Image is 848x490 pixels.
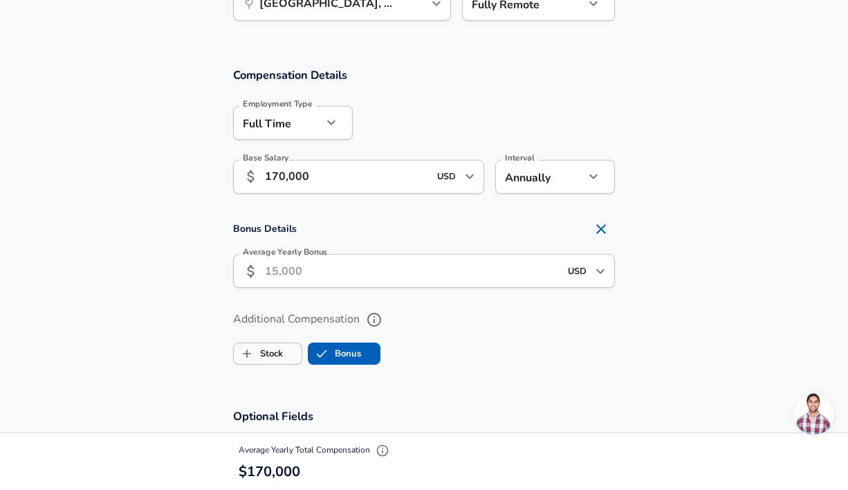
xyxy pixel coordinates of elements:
[243,100,313,108] label: Employment Type
[233,67,615,83] h3: Compensation Details
[308,341,361,367] label: Bonus
[265,254,560,288] input: 15,000
[505,154,535,162] label: Interval
[460,167,479,186] button: Open
[372,440,393,461] button: Explain Total Compensation
[233,215,615,243] h4: Bonus Details
[265,160,429,194] input: 100,000
[587,215,615,243] button: Remove Section
[233,343,302,365] button: StockStock
[239,444,393,455] span: Average Yearly Total Compensation
[793,393,835,435] div: Open chat
[233,308,615,332] label: Additional Compensation
[362,308,386,332] button: help
[233,106,322,140] div: Full Time
[564,260,591,282] input: USD
[495,160,584,194] div: Annually
[243,248,327,256] label: Average Yearly Bonus
[234,341,260,367] span: Stock
[308,341,335,367] span: Bonus
[308,343,380,365] button: BonusBonus
[233,408,615,424] h3: Optional Fields
[243,154,288,162] label: Base Salary
[591,262,610,281] button: Open
[433,166,461,188] input: USD
[234,341,283,367] label: Stock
